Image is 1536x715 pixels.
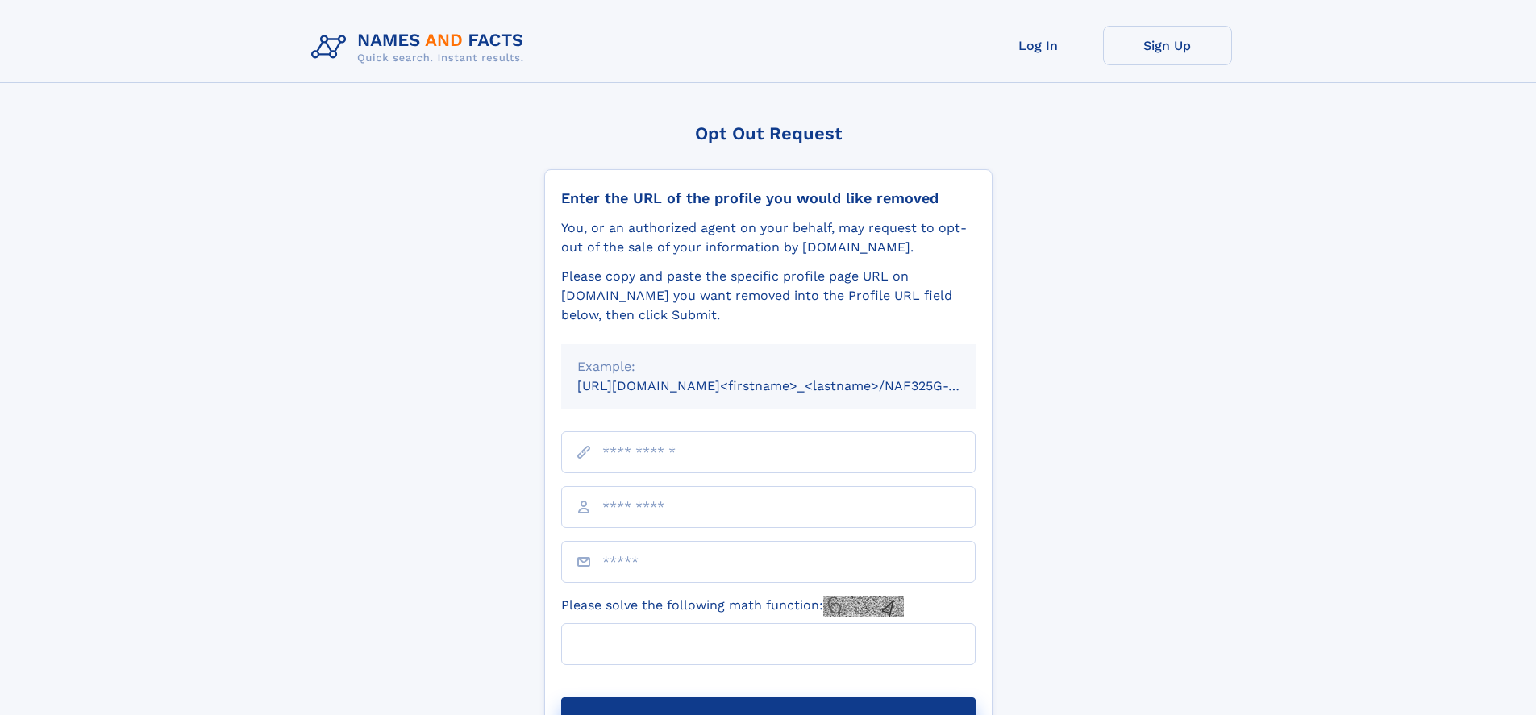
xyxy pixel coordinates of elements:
[1103,26,1232,65] a: Sign Up
[561,218,976,257] div: You, or an authorized agent on your behalf, may request to opt-out of the sale of your informatio...
[561,596,904,617] label: Please solve the following math function:
[577,357,959,376] div: Example:
[544,123,993,143] div: Opt Out Request
[561,189,976,207] div: Enter the URL of the profile you would like removed
[305,26,537,69] img: Logo Names and Facts
[577,378,1006,393] small: [URL][DOMAIN_NAME]<firstname>_<lastname>/NAF325G-xxxxxxxx
[561,267,976,325] div: Please copy and paste the specific profile page URL on [DOMAIN_NAME] you want removed into the Pr...
[974,26,1103,65] a: Log In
